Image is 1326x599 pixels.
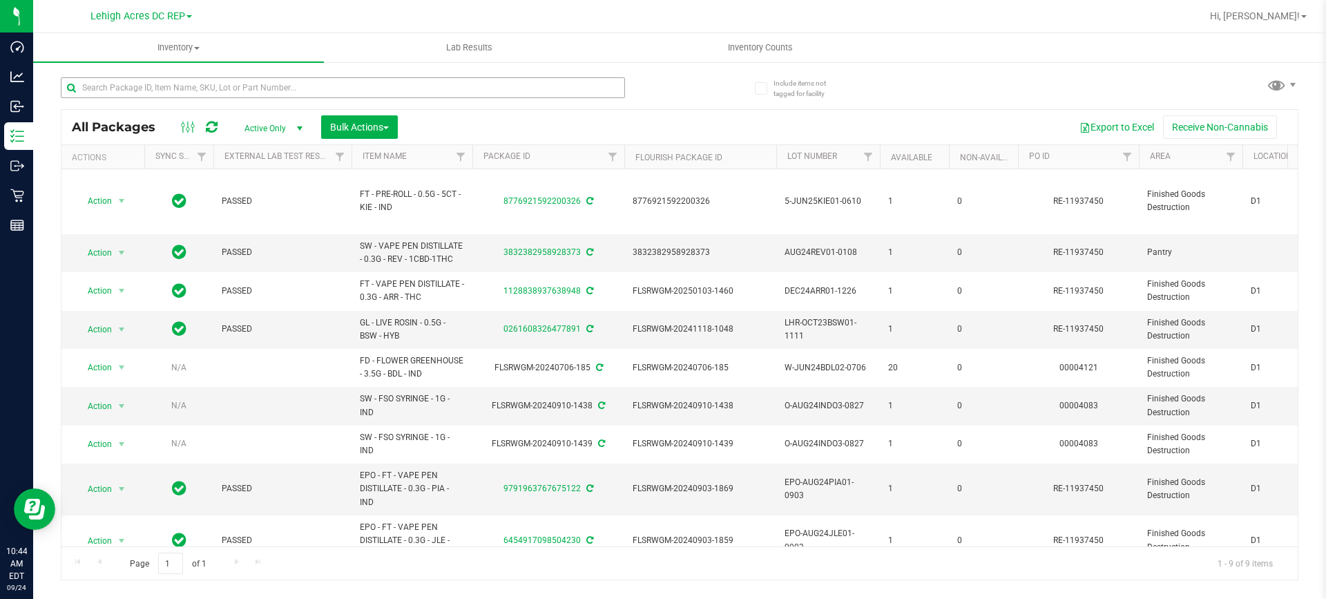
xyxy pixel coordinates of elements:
span: PASSED [222,534,343,547]
span: Inventory Counts [709,41,811,54]
a: RE-11937450 [1053,247,1104,257]
span: select [113,531,131,551]
span: Sync from Compliance System [584,484,593,493]
span: 0 [957,323,1010,336]
button: Bulk Actions [321,115,398,139]
span: 5-JUN25KIE01-0610 [785,195,872,208]
a: Filter [329,145,352,169]
span: Finished Goods Destruction [1147,527,1234,553]
span: FLSRWGM-20240706-185 [633,361,768,374]
a: Lab Results [324,33,615,62]
span: In Sync [172,319,186,339]
span: 0 [957,534,1010,547]
span: Inventory [33,41,324,54]
a: 00004083 [1059,439,1098,448]
a: Filter [857,145,880,169]
span: FLSRWGM-20240910-1439 [633,437,768,450]
span: Sync from Compliance System [584,247,593,257]
span: In Sync [172,479,186,498]
p: 10:44 AM EDT [6,545,27,582]
a: Sync Status [155,151,209,161]
a: 00004083 [1059,401,1098,410]
a: Item Name [363,151,407,161]
span: 1 [888,285,941,298]
input: Search Package ID, Item Name, SKU, Lot or Part Number... [61,77,625,98]
span: Finished Goods Destruction [1147,392,1234,419]
span: select [113,281,131,301]
span: FT - VAPE PEN DISTILLATE - 0.3G - ARR - THC [360,278,464,304]
span: Bulk Actions [330,122,389,133]
a: Filter [1116,145,1139,169]
span: 0 [957,246,1010,259]
div: FLSRWGM-20240910-1438 [470,399,626,412]
span: 0 [957,285,1010,298]
span: Sync from Compliance System [596,439,605,448]
a: Area [1150,151,1171,161]
span: Action [75,191,113,211]
span: Page of 1 [118,553,218,574]
span: 1 [888,246,941,259]
div: FLSRWGM-20240706-185 [470,361,626,374]
a: Flourish Package ID [635,153,722,162]
inline-svg: Inbound [10,99,24,113]
span: 8776921592200326 [633,195,768,208]
a: 8776921592200326 [503,196,581,206]
span: Action [75,435,113,454]
span: 1 [888,534,941,547]
span: 0 [957,361,1010,374]
a: RE-11937450 [1053,324,1104,334]
inline-svg: Reports [10,218,24,232]
span: LHR-OCT23BSW01-1111 [785,316,872,343]
span: O-AUG24INDO3-0827 [785,399,872,412]
span: Sync from Compliance System [584,196,593,206]
button: Export to Excel [1070,115,1163,139]
a: External Lab Test Result [224,151,333,161]
span: Finished Goods Destruction [1147,476,1234,502]
a: 00004121 [1059,363,1098,372]
a: RE-11937450 [1053,484,1104,493]
a: Non-Available [960,153,1021,162]
span: 0 [957,437,1010,450]
span: AUG24REV01-0108 [785,246,872,259]
a: 3832382958928373 [503,247,581,257]
span: Lehigh Acres DC REP [90,10,185,22]
span: Sync from Compliance System [594,363,603,372]
span: In Sync [172,281,186,301]
span: SW - FSO SYRINGE - 1G - IND [360,431,464,457]
div: FLSRWGM-20240910-1439 [470,437,626,450]
span: FLSRWGM-20250103-1460 [633,285,768,298]
span: GL - LIVE ROSIN - 0.5G - BSW - HYB [360,316,464,343]
span: PASSED [222,323,343,336]
p: 09/24 [6,582,27,593]
span: In Sync [172,243,186,262]
span: SW - FSO SYRINGE - 1G - IND [360,392,464,419]
span: Finished Goods Destruction [1147,316,1234,343]
span: PASSED [222,246,343,259]
span: FLSRWGM-20240910-1438 [633,399,768,412]
inline-svg: Analytics [10,70,24,84]
span: Action [75,243,113,263]
a: 1128838937638948 [503,286,581,296]
span: EPO - FT - VAPE PEN DISTILLATE - 0.3G - PIA - IND [360,469,464,509]
span: select [113,397,131,416]
a: 9791963767675122 [503,484,581,493]
span: select [113,243,131,263]
inline-svg: Dashboard [10,40,24,54]
a: RE-11937450 [1053,535,1104,545]
span: 1 [888,437,941,450]
a: 6454917098504230 [503,535,581,545]
span: PASSED [222,195,343,208]
a: RE-11937450 [1053,196,1104,206]
a: 0261608326477891 [503,324,581,334]
a: Filter [1220,145,1242,169]
span: PASSED [222,285,343,298]
a: Filter [191,145,213,169]
inline-svg: Inventory [10,129,24,143]
inline-svg: Retail [10,189,24,202]
span: EPO - FT - VAPE PEN DISTILLATE - 0.3G - JLE - SAT [360,521,464,561]
a: Filter [602,145,624,169]
span: EPO-AUG24JLE01-0903 [785,527,872,553]
span: Sync from Compliance System [596,401,605,410]
iframe: Resource center [14,488,55,530]
span: Finished Goods Destruction [1147,354,1234,381]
